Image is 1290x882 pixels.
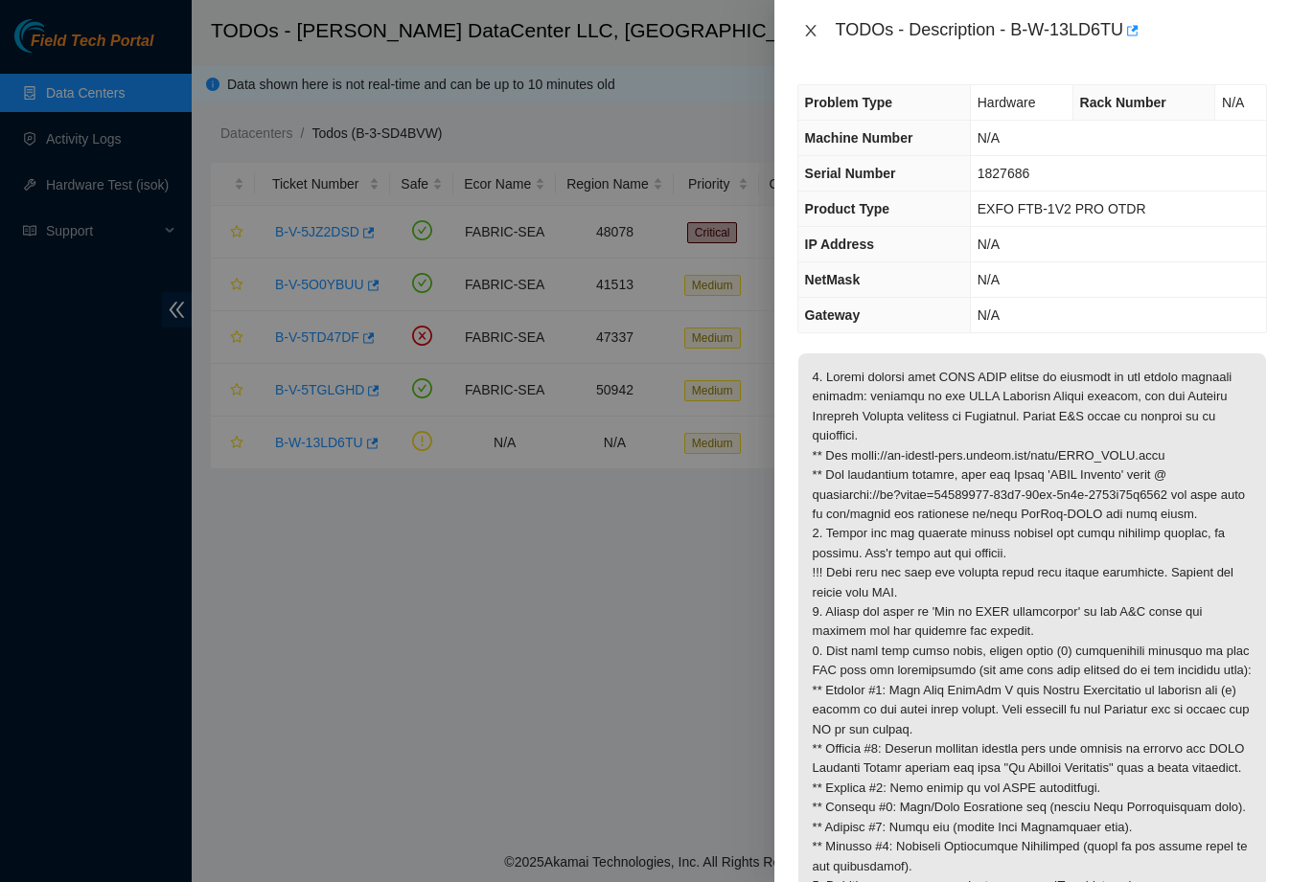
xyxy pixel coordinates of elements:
[805,307,861,323] span: Gateway
[978,201,1146,216] span: EXFO FTB-1V2 PRO OTDR
[1222,95,1244,110] span: N/A
[805,237,874,252] span: IP Address
[805,272,861,287] span: NetMask
[978,237,1000,252] span: N/A
[1080,95,1166,110] span: Rack Number
[797,22,824,40] button: Close
[978,272,1000,287] span: N/A
[805,130,913,146] span: Machine Number
[805,166,896,181] span: Serial Number
[978,130,1000,146] span: N/A
[805,95,893,110] span: Problem Type
[978,166,1030,181] span: 1827686
[978,95,1036,110] span: Hardware
[836,15,1267,46] div: TODOs - Description - B-W-13LD6TU
[978,307,1000,323] span: N/A
[805,201,889,216] span: Product Type
[803,23,818,38] span: close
